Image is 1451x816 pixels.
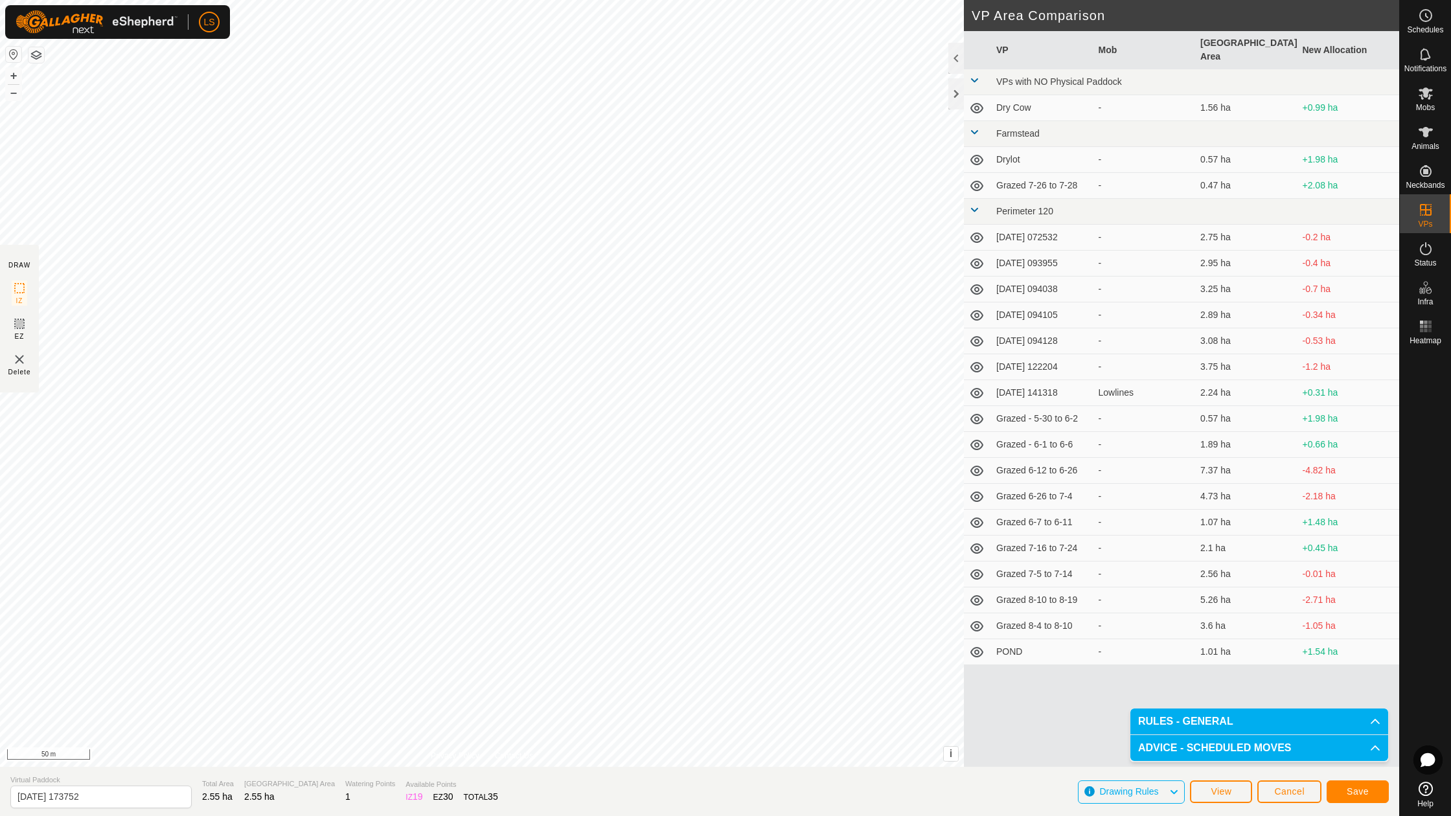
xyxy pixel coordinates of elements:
[1407,26,1443,34] span: Schedules
[991,613,1093,639] td: Grazed 8-4 to 8-10
[1099,645,1191,659] div: -
[991,536,1093,561] td: Grazed 7-16 to 7-24
[1099,256,1191,270] div: -
[1297,173,1400,199] td: +2.08 ha
[406,779,497,790] span: Available Points
[345,778,395,789] span: Watering Points
[1195,639,1297,665] td: 1.01 ha
[991,406,1093,432] td: Grazed - 5-30 to 6-2
[991,328,1093,354] td: [DATE] 094128
[1400,776,1451,813] a: Help
[1411,142,1439,150] span: Animals
[1297,484,1400,510] td: -2.18 ha
[1195,147,1297,173] td: 0.57 ha
[1297,432,1400,458] td: +0.66 ha
[1195,95,1297,121] td: 1.56 ha
[1099,386,1191,400] div: Lowlines
[203,16,214,29] span: LS
[1195,277,1297,302] td: 3.25 ha
[1297,147,1400,173] td: +1.98 ha
[1099,282,1191,296] div: -
[406,790,422,804] div: IZ
[1418,220,1432,228] span: VPs
[16,296,23,306] span: IZ
[1195,354,1297,380] td: 3.75 ha
[991,458,1093,484] td: Grazed 6-12 to 6-26
[1099,619,1191,633] div: -
[991,510,1093,536] td: Grazed 6-7 to 6-11
[1297,328,1400,354] td: -0.53 ha
[1099,786,1158,797] span: Drawing Rules
[8,260,30,270] div: DRAW
[6,68,21,84] button: +
[1099,231,1191,244] div: -
[1099,567,1191,581] div: -
[1099,541,1191,555] div: -
[1195,613,1297,639] td: 3.6 ha
[1274,786,1305,797] span: Cancel
[495,750,533,762] a: Contact Us
[1257,780,1321,803] button: Cancel
[1195,458,1297,484] td: 7.37 ha
[1099,438,1191,451] div: -
[1195,302,1297,328] td: 2.89 ha
[972,8,1399,23] h2: VP Area Comparison
[1297,613,1400,639] td: -1.05 ha
[1195,406,1297,432] td: 0.57 ha
[1297,639,1400,665] td: +1.54 ha
[1195,510,1297,536] td: 1.07 ha
[1297,302,1400,328] td: -0.34 ha
[16,10,177,34] img: Gallagher Logo
[1414,259,1436,267] span: Status
[1190,780,1252,803] button: View
[1093,31,1196,69] th: Mob
[991,95,1093,121] td: Dry Cow
[1138,716,1233,727] span: RULES - GENERAL
[991,561,1093,587] td: Grazed 7-5 to 7-14
[1099,179,1191,192] div: -
[1297,536,1400,561] td: +0.45 ha
[443,791,453,802] span: 30
[991,484,1093,510] td: Grazed 6-26 to 7-4
[991,380,1093,406] td: [DATE] 141318
[1195,432,1297,458] td: 1.89 ha
[15,332,25,341] span: EZ
[991,277,1093,302] td: [DATE] 094038
[1099,516,1191,529] div: -
[1130,735,1388,761] p-accordion-header: ADVICE - SCHEDULED MOVES
[991,587,1093,613] td: Grazed 8-10 to 8-19
[1130,708,1388,734] p-accordion-header: RULES - GENERAL
[944,747,958,761] button: i
[1297,95,1400,121] td: +0.99 ha
[991,31,1093,69] th: VP
[6,47,21,62] button: Reset Map
[1297,31,1400,69] th: New Allocation
[1297,380,1400,406] td: +0.31 ha
[991,432,1093,458] td: Grazed - 6-1 to 6-6
[1195,536,1297,561] td: 2.1 ha
[1297,561,1400,587] td: -0.01 ha
[1416,104,1435,111] span: Mobs
[1297,251,1400,277] td: -0.4 ha
[996,128,1040,139] span: Farmstead
[1099,308,1191,322] div: -
[244,791,275,802] span: 2.55 ha
[950,748,952,759] span: i
[1195,173,1297,199] td: 0.47 ha
[10,775,192,786] span: Virtual Paddock
[991,639,1093,665] td: POND
[1099,412,1191,425] div: -
[1195,561,1297,587] td: 2.56 ha
[1404,65,1446,73] span: Notifications
[1195,328,1297,354] td: 3.08 ha
[991,251,1093,277] td: [DATE] 093955
[1195,484,1297,510] td: 4.73 ha
[8,367,31,377] span: Delete
[488,791,498,802] span: 35
[1417,298,1433,306] span: Infra
[6,85,21,100] button: –
[1195,251,1297,277] td: 2.95 ha
[345,791,350,802] span: 1
[991,302,1093,328] td: [DATE] 094105
[996,76,1122,87] span: VPs with NO Physical Paddock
